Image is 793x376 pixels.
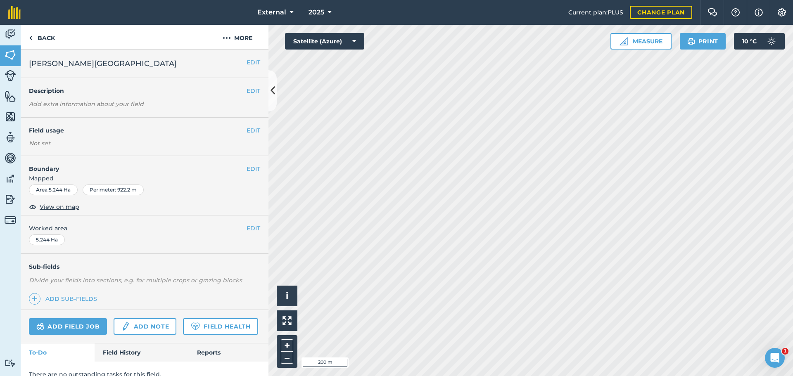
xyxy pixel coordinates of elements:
[742,33,757,50] span: 10 ° C
[5,173,16,185] img: svg+xml;base64,PD94bWwgdmVyc2lvbj0iMS4wIiBlbmNvZGluZz0idXRmLTgiPz4KPCEtLSBHZW5lcmF0b3I6IEFkb2JlIE...
[5,359,16,367] img: svg+xml;base64,PD94bWwgdmVyc2lvbj0iMS4wIiBlbmNvZGluZz0idXRmLTgiPz4KPCEtLSBHZW5lcmF0b3I6IEFkb2JlIE...
[309,7,324,17] span: 2025
[281,339,293,352] button: +
[708,8,717,17] img: Two speech bubbles overlapping with the left bubble in the forefront
[247,86,260,95] button: EDIT
[95,343,188,362] a: Field History
[257,7,286,17] span: External
[29,202,79,212] button: View on map
[21,174,268,183] span: Mapped
[568,8,623,17] span: Current plan : PLUS
[21,156,247,173] h4: Boundary
[5,90,16,102] img: svg+xml;base64,PHN2ZyB4bWxucz0iaHR0cDovL3d3dy53My5vcmcvMjAwMC9zdmciIHdpZHRoPSI1NiIgaGVpZ2h0PSI2MC...
[189,343,268,362] a: Reports
[29,100,144,108] em: Add extra information about your field
[5,193,16,206] img: svg+xml;base64,PD94bWwgdmVyc2lvbj0iMS4wIiBlbmNvZGluZz0idXRmLTgiPz4KPCEtLSBHZW5lcmF0b3I6IEFkb2JlIE...
[5,70,16,81] img: svg+xml;base64,PD94bWwgdmVyc2lvbj0iMS4wIiBlbmNvZGluZz0idXRmLTgiPz4KPCEtLSBHZW5lcmF0b3I6IEFkb2JlIE...
[782,348,788,355] span: 1
[32,294,38,304] img: svg+xml;base64,PHN2ZyB4bWxucz0iaHR0cDovL3d3dy53My5vcmcvMjAwMC9zdmciIHdpZHRoPSIxNCIgaGVpZ2h0PSIyNC...
[5,152,16,164] img: svg+xml;base64,PD94bWwgdmVyc2lvbj0iMS4wIiBlbmNvZGluZz0idXRmLTgiPz4KPCEtLSBHZW5lcmF0b3I6IEFkb2JlIE...
[223,33,231,43] img: svg+xml;base64,PHN2ZyB4bWxucz0iaHR0cDovL3d3dy53My5vcmcvMjAwMC9zdmciIHdpZHRoPSIyMCIgaGVpZ2h0PSIyNC...
[29,184,78,195] div: Area : 5.244 Ha
[777,8,787,17] img: A cog icon
[610,33,672,50] button: Measure
[763,33,780,50] img: svg+xml;base64,PD94bWwgdmVyc2lvbj0iMS4wIiBlbmNvZGluZz0idXRmLTgiPz4KPCEtLSBHZW5lcmF0b3I6IEFkb2JlIE...
[183,318,258,335] a: Field Health
[620,37,628,45] img: Ruler icon
[5,131,16,144] img: svg+xml;base64,PD94bWwgdmVyc2lvbj0iMS4wIiBlbmNvZGluZz0idXRmLTgiPz4KPCEtLSBHZW5lcmF0b3I6IEFkb2JlIE...
[29,224,260,233] span: Worked area
[21,262,268,271] h4: Sub-fields
[5,49,16,61] img: svg+xml;base64,PHN2ZyB4bWxucz0iaHR0cDovL3d3dy53My5vcmcvMjAwMC9zdmciIHdpZHRoPSI1NiIgaGVpZ2h0PSI2MC...
[29,86,260,95] h4: Description
[29,58,177,69] span: [PERSON_NAME][GEOGRAPHIC_DATA]
[29,126,247,135] h4: Field usage
[121,322,130,331] img: svg+xml;base64,PD94bWwgdmVyc2lvbj0iMS4wIiBlbmNvZGluZz0idXRmLTgiPz4KPCEtLSBHZW5lcmF0b3I6IEFkb2JlIE...
[283,316,292,325] img: Four arrows, one pointing top left, one top right, one bottom right and the last bottom left
[680,33,726,50] button: Print
[29,234,65,245] div: 5.244 Ha
[29,318,107,335] a: Add field job
[36,322,44,331] img: svg+xml;base64,PD94bWwgdmVyc2lvbj0iMS4wIiBlbmNvZGluZz0idXRmLTgiPz4KPCEtLSBHZW5lcmF0b3I6IEFkb2JlIE...
[687,36,695,46] img: svg+xml;base64,PHN2ZyB4bWxucz0iaHR0cDovL3d3dy53My5vcmcvMjAwMC9zdmciIHdpZHRoPSIxOSIgaGVpZ2h0PSIyNC...
[29,33,33,43] img: svg+xml;base64,PHN2ZyB4bWxucz0iaHR0cDovL3d3dy53My5vcmcvMjAwMC9zdmciIHdpZHRoPSI5IiBoZWlnaHQ9IjI0Ii...
[29,277,242,284] em: Divide your fields into sections, e.g. for multiple crops or grazing blocks
[281,352,293,364] button: –
[731,8,741,17] img: A question mark icon
[247,224,260,233] button: EDIT
[29,293,100,305] a: Add sub-fields
[8,6,21,19] img: fieldmargin Logo
[29,202,36,212] img: svg+xml;base64,PHN2ZyB4bWxucz0iaHR0cDovL3d3dy53My5vcmcvMjAwMC9zdmciIHdpZHRoPSIxOCIgaGVpZ2h0PSIyNC...
[114,318,176,335] a: Add note
[5,111,16,123] img: svg+xml;base64,PHN2ZyB4bWxucz0iaHR0cDovL3d3dy53My5vcmcvMjAwMC9zdmciIHdpZHRoPSI1NiIgaGVpZ2h0PSI2MC...
[21,343,95,362] a: To-Do
[755,7,763,17] img: svg+xml;base64,PHN2ZyB4bWxucz0iaHR0cDovL3d3dy53My5vcmcvMjAwMC9zdmciIHdpZHRoPSIxNyIgaGVpZ2h0PSIxNy...
[277,286,297,306] button: i
[207,25,268,49] button: More
[734,33,785,50] button: 10 °C
[247,58,260,67] button: EDIT
[5,28,16,40] img: svg+xml;base64,PD94bWwgdmVyc2lvbj0iMS4wIiBlbmNvZGluZz0idXRmLTgiPz4KPCEtLSBHZW5lcmF0b3I6IEFkb2JlIE...
[285,33,364,50] button: Satellite (Azure)
[765,348,785,368] iframe: Intercom live chat
[40,202,79,211] span: View on map
[286,291,288,301] span: i
[5,214,16,226] img: svg+xml;base64,PD94bWwgdmVyc2lvbj0iMS4wIiBlbmNvZGluZz0idXRmLTgiPz4KPCEtLSBHZW5lcmF0b3I6IEFkb2JlIE...
[247,126,260,135] button: EDIT
[29,139,260,147] div: Not set
[630,6,692,19] a: Change plan
[247,164,260,173] button: EDIT
[83,184,144,195] div: Perimeter : 922.2 m
[21,25,63,49] a: Back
